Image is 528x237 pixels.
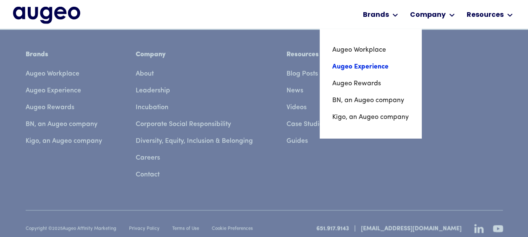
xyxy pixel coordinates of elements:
[332,75,409,92] a: Augeo Rewards
[13,7,80,24] a: home
[332,58,409,75] a: Augeo Experience
[320,29,421,138] nav: Brands
[332,42,409,58] a: Augeo Workplace
[363,10,389,20] div: Brands
[467,10,504,20] div: Resources
[332,92,409,109] a: BN, an Augeo company
[332,109,409,126] a: Kigo, an Augeo company
[410,10,446,20] div: Company
[13,7,80,24] img: Augeo's full logo in midnight blue.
